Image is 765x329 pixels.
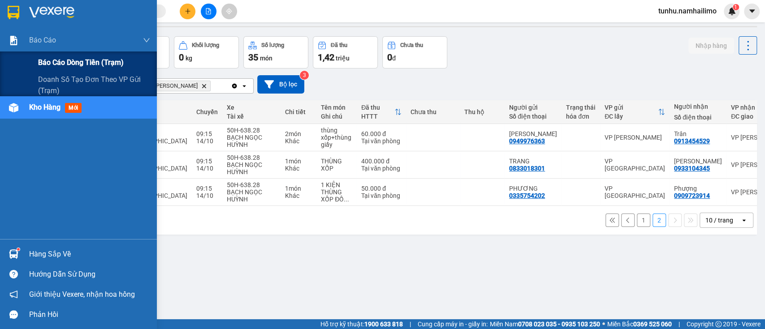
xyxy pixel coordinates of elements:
button: aim [221,4,237,19]
div: Khác [285,192,312,199]
div: Chưa thu [411,108,455,115]
div: Số điện thoại [674,114,722,121]
div: 60.000 đ [361,130,402,137]
span: caret-down [748,7,756,15]
span: file-add [205,8,212,14]
span: Cung cấp máy in - giấy in: [418,319,488,329]
span: Báo cáo dòng tiền (trạm) [38,57,124,68]
span: Báo cáo [29,34,56,46]
div: Tuyến [127,108,187,115]
div: Tại văn phòng [361,165,402,172]
span: Mũi Né - [GEOGRAPHIC_DATA] [127,185,187,199]
div: Khối lượng [192,42,219,48]
div: 09:15 [196,185,218,192]
sup: 1 [17,248,20,251]
button: caret-down [744,4,760,19]
div: Khác [285,165,312,172]
strong: 0708 023 035 - 0935 103 250 [518,320,600,328]
th: Toggle SortBy [600,100,670,124]
div: Thu hộ [464,108,500,115]
th: Toggle SortBy [357,100,406,124]
span: 1 [734,4,737,10]
span: VP Phạm Ngũ Lão [146,82,198,90]
span: 35 [248,52,258,63]
div: 14/10 [196,137,218,145]
span: | [410,319,411,329]
div: Người gửi [509,104,557,111]
div: Thanh [509,130,557,137]
div: VP gửi [605,104,658,111]
span: Mũi Né - [GEOGRAPHIC_DATA] [127,130,187,145]
span: VP Phạm Ngũ Lão, close by backspace [142,81,211,91]
span: món [260,55,272,62]
div: PHƯƠNG [509,185,557,192]
div: Tên món [321,104,352,111]
div: 0933104345 [674,165,710,172]
span: tunhu.namhailimo [651,5,724,17]
div: 0909723914 [674,192,710,199]
div: Trạng thái [566,104,596,111]
div: 14/10 [196,165,218,172]
span: 0 [387,52,392,63]
div: 0335754202 [509,192,545,199]
div: 50H-638.28 [227,127,276,134]
div: 50H-638.28 [227,154,276,161]
div: Đã thu [361,104,394,111]
input: Selected VP Phạm Ngũ Lão. [212,81,213,90]
div: ĐC lấy [605,113,658,120]
div: Phản hồi [29,308,150,321]
span: question-circle [9,270,18,278]
div: Tài xế [227,113,276,120]
div: TRANG [509,158,557,165]
button: Số lượng35món [243,36,308,68]
img: solution-icon [9,36,18,45]
button: Chưa thu0đ [382,36,447,68]
strong: 0369 525 060 [633,320,672,328]
div: VP [GEOGRAPHIC_DATA] [605,158,665,172]
button: Khối lượng0kg [174,36,239,68]
div: 1 món [285,158,312,165]
span: notification [9,290,18,299]
sup: 1 [733,4,739,10]
button: Nhập hàng [688,38,734,54]
span: Miền Bắc [607,319,672,329]
div: VP [GEOGRAPHIC_DATA] [605,185,665,199]
div: Xe [227,104,276,111]
span: Doanh số tạo đơn theo VP gửi (trạm) [38,74,150,96]
button: Bộ lọc [257,75,304,94]
div: Trân [674,130,722,137]
div: 0949976363 [509,137,545,145]
span: down [143,37,150,44]
svg: open [241,82,248,90]
div: 14/10 [196,192,218,199]
span: ... [344,196,349,203]
div: Khác [285,137,312,145]
span: mới [65,103,82,113]
div: 50H-638.28 [227,181,276,188]
span: | [679,319,680,329]
button: 1 [637,214,650,227]
div: 50.000 đ [361,185,402,192]
strong: 1900 633 818 [364,320,403,328]
div: Người nhận [674,103,722,110]
div: 09:15 [196,158,218,165]
span: Giới thiệu Vexere, nhận hoa hồng [29,289,135,300]
div: Chi tiết [285,108,312,115]
div: Tại văn phòng [361,192,402,199]
div: Số điện thoại [509,113,557,120]
div: 0913454529 [674,137,710,145]
div: Số lượng [261,42,284,48]
img: logo-vxr [8,6,19,19]
span: 1,42 [318,52,334,63]
div: Phượng [674,185,722,192]
div: Tại văn phòng [361,137,402,145]
div: 10 / trang [705,216,733,225]
button: file-add [201,4,216,19]
div: 400.000 đ [361,158,402,165]
div: THUY LAM [674,158,722,165]
span: đ [392,55,396,62]
div: BẠCH NGỌC HUỲNH [227,134,276,148]
div: hóa đơn [566,113,596,120]
div: Ghi chú [321,113,352,120]
div: thùng xốp+thùng giấy [321,127,352,148]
